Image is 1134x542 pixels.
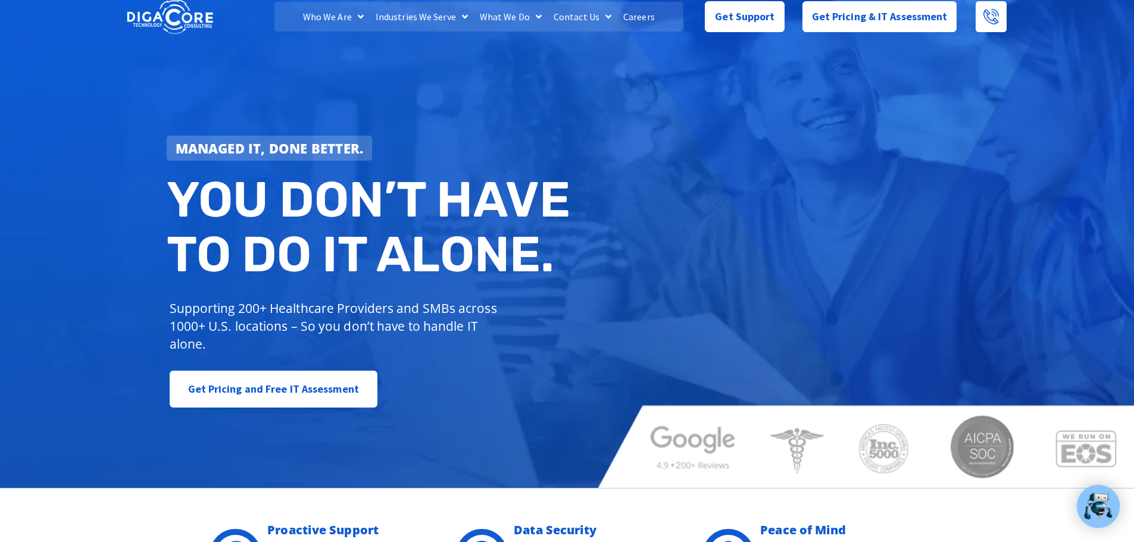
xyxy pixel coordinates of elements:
h2: Peace of Mind [760,524,919,536]
h2: Data Security [514,524,672,536]
nav: Menu [274,2,683,32]
span: Get Pricing and Free IT Assessment [188,377,359,401]
a: Get Pricing & IT Assessment [802,1,957,32]
a: Careers [617,2,661,32]
strong: Managed IT, done better. [176,139,364,157]
p: Supporting 200+ Healthcare Providers and SMBs across 1000+ U.S. locations – So you don’t have to ... [170,299,502,353]
h2: Proactive Support [267,524,426,536]
h2: You don’t have to do IT alone. [167,173,576,281]
span: Get Pricing & IT Assessment [812,5,948,29]
a: Industries We Serve [370,2,474,32]
a: Get Pricing and Free IT Assessment [170,371,377,408]
a: Managed IT, done better. [167,136,373,161]
a: Get Support [705,1,784,32]
a: Contact Us [548,2,617,32]
a: Who We Are [297,2,370,32]
span: Get Support [715,5,774,29]
a: What We Do [474,2,548,32]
